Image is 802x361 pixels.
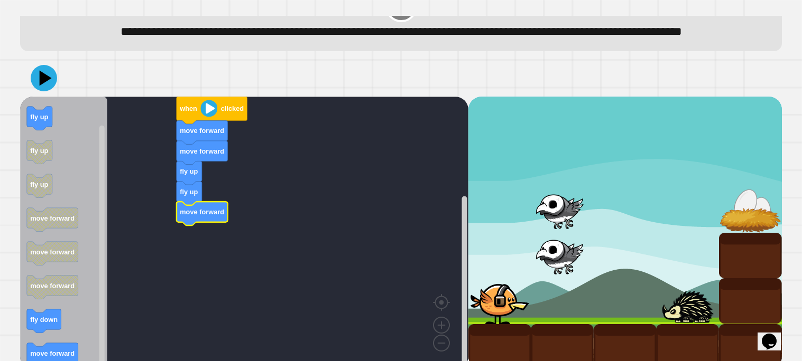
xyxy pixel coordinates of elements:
text: move forward [180,207,224,215]
text: fly up [30,180,48,188]
text: fly up [30,112,48,120]
text: fly up [30,146,48,154]
text: move forward [30,214,75,222]
text: fly down [30,315,58,323]
text: clicked [221,104,244,112]
text: move forward [30,248,75,255]
text: move forward [180,147,224,155]
text: fly up [180,187,198,195]
iframe: chat widget [758,319,791,350]
text: when [179,104,197,112]
text: fly up [180,167,198,175]
text: move forward [180,127,224,135]
text: move forward [30,349,75,357]
text: move forward [30,281,75,289]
